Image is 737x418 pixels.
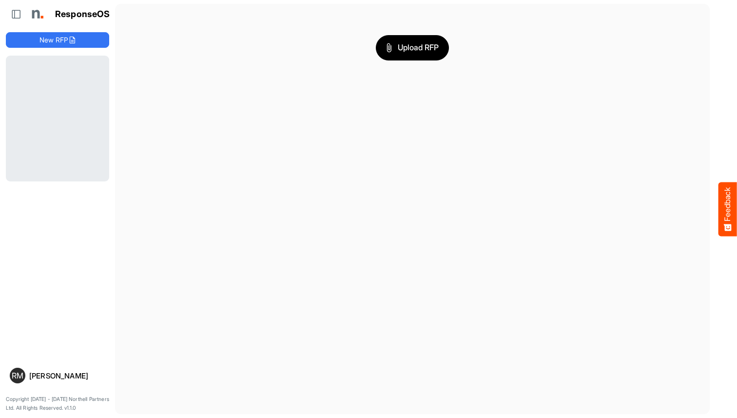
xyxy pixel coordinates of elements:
div: Loading... [6,56,109,181]
button: Upload RFP [376,35,449,60]
img: Northell [27,4,46,24]
span: RM [12,372,23,379]
div: [PERSON_NAME] [29,372,105,379]
button: Feedback [718,182,737,236]
p: Copyright [DATE] - [DATE] Northell Partners Ltd. All Rights Reserved. v1.1.0 [6,395,109,412]
button: New RFP [6,32,109,48]
span: Upload RFP [386,41,439,54]
h1: ResponseOS [55,9,110,20]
